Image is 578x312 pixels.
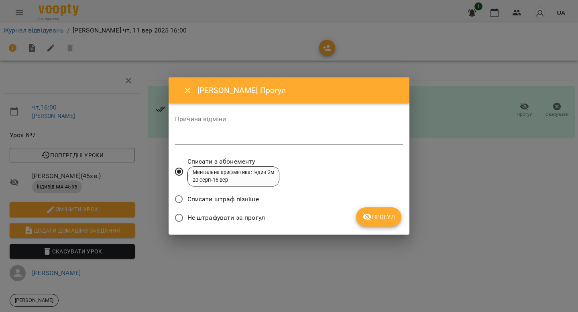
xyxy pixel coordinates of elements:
[187,213,265,223] span: Не штрафувати за прогул
[193,169,274,184] div: Ментальна арифметика: Індив 3м 20 серп - 16 вер
[178,81,197,100] button: Close
[356,207,401,227] button: Прогул
[175,116,403,122] label: Причина відміни
[197,84,400,97] h6: [PERSON_NAME] Прогул
[187,194,259,204] span: Списати штраф пізніше
[362,212,395,222] span: Прогул
[187,157,279,166] span: Списати з абонементу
